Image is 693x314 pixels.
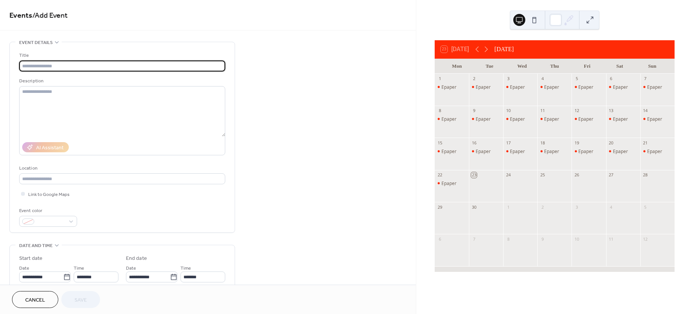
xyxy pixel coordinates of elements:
[435,148,469,155] div: Epaper
[574,76,579,82] div: 5
[503,84,537,90] div: Epaper
[505,236,511,242] div: 8
[578,116,593,122] div: Epaper
[441,148,456,155] div: Epaper
[606,148,640,155] div: Epaper
[647,148,662,155] div: Epaper
[471,108,477,114] div: 9
[441,116,456,122] div: Epaper
[473,59,506,74] div: Tue
[574,236,579,242] div: 10
[471,76,477,82] div: 2
[19,264,29,272] span: Date
[572,148,606,155] div: Epaper
[608,236,614,242] div: 11
[469,116,503,122] div: Epaper
[647,116,662,122] div: Epaper
[12,291,58,308] button: Cancel
[643,236,648,242] div: 12
[640,148,675,155] div: Epaper
[441,59,473,74] div: Mon
[471,204,477,210] div: 30
[19,242,53,250] span: Date and time
[544,116,559,122] div: Epaper
[578,148,593,155] div: Epaper
[608,172,614,178] div: 27
[505,140,511,146] div: 17
[476,84,491,90] div: Epaper
[25,296,45,304] span: Cancel
[437,76,443,82] div: 1
[643,172,648,178] div: 28
[74,264,84,272] span: Time
[471,172,477,178] div: 23
[469,148,503,155] div: Epaper
[437,204,443,210] div: 29
[613,116,628,122] div: Epaper
[540,76,545,82] div: 4
[126,255,147,262] div: End date
[640,84,675,90] div: Epaper
[435,84,469,90] div: Epaper
[537,148,572,155] div: Epaper
[578,84,593,90] div: Epaper
[471,236,477,242] div: 7
[503,148,537,155] div: Epaper
[471,140,477,146] div: 16
[606,116,640,122] div: Epaper
[643,140,648,146] div: 21
[544,84,559,90] div: Epaper
[441,180,456,187] div: Epaper
[19,207,76,215] div: Event color
[604,59,636,74] div: Sat
[510,84,525,90] div: Epaper
[540,140,545,146] div: 18
[32,8,68,23] span: / Add Event
[608,108,614,114] div: 13
[540,204,545,210] div: 2
[647,84,662,90] div: Epaper
[640,116,675,122] div: Epaper
[643,76,648,82] div: 7
[574,172,579,178] div: 26
[540,108,545,114] div: 11
[540,172,545,178] div: 25
[437,236,443,242] div: 6
[494,45,514,54] div: [DATE]
[19,52,224,59] div: Title
[28,191,70,199] span: Link to Google Maps
[19,255,42,262] div: Start date
[9,8,32,23] a: Events
[19,77,224,85] div: Description
[510,116,525,122] div: Epaper
[608,204,614,210] div: 4
[613,148,628,155] div: Epaper
[503,116,537,122] div: Epaper
[608,140,614,146] div: 20
[469,84,503,90] div: Epaper
[476,116,491,122] div: Epaper
[537,116,572,122] div: Epaper
[636,59,669,74] div: Sun
[505,172,511,178] div: 24
[441,84,456,90] div: Epaper
[476,148,491,155] div: Epaper
[437,108,443,114] div: 8
[540,236,545,242] div: 9
[643,108,648,114] div: 14
[613,84,628,90] div: Epaper
[505,76,511,82] div: 3
[505,204,511,210] div: 1
[19,39,53,47] span: Event details
[572,84,606,90] div: Epaper
[180,264,191,272] span: Time
[435,116,469,122] div: Epaper
[572,116,606,122] div: Epaper
[538,59,571,74] div: Thu
[608,76,614,82] div: 6
[505,108,511,114] div: 10
[437,140,443,146] div: 15
[437,172,443,178] div: 22
[643,204,648,210] div: 5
